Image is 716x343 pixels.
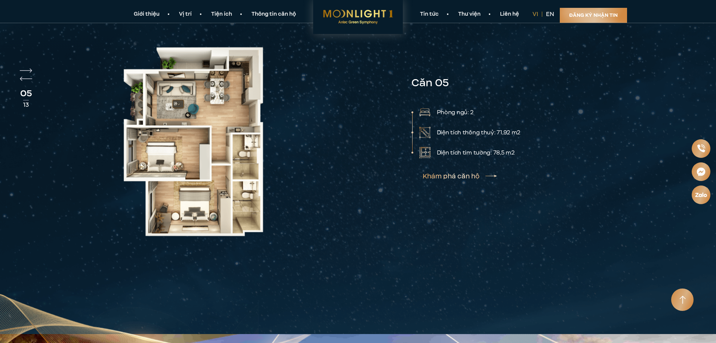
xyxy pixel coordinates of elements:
[410,10,448,18] a: Tin tức
[695,191,708,198] img: Zalo icon
[533,10,538,18] a: vi
[20,68,32,73] div: Next slide
[490,10,529,18] a: Liên hệ
[448,10,490,18] a: Thư viện
[697,144,706,153] img: Phone icon
[201,10,242,18] a: Tiện ích
[169,10,201,18] a: Vị trí
[23,100,29,109] div: 13
[560,8,627,23] a: Đăng ký nhận tin
[546,10,554,18] a: en
[20,87,32,100] div: 05
[20,77,32,81] div: Previous slide
[679,296,686,304] img: Arrow icon
[124,10,169,18] a: Giới thiệu
[696,166,706,177] img: Messenger icon
[242,10,306,18] a: Thông tin căn hộ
